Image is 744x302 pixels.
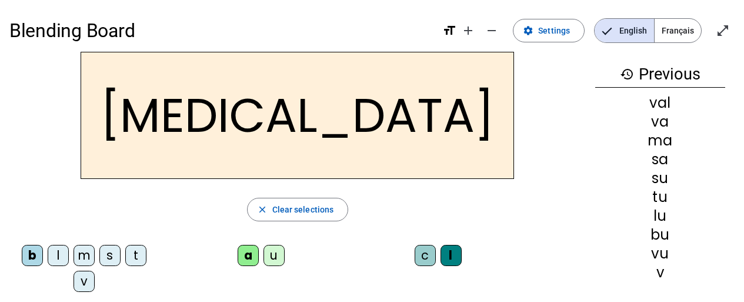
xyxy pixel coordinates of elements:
div: ma [595,134,725,148]
div: m [74,245,95,266]
div: b [22,245,43,266]
div: sa [595,152,725,167]
mat-icon: add [461,24,475,38]
div: l [441,245,462,266]
mat-icon: open_in_full [716,24,730,38]
span: Français [655,19,701,42]
mat-icon: history [620,67,634,81]
button: Increase font size [456,19,480,42]
span: Clear selections [272,203,334,217]
button: Decrease font size [480,19,503,42]
button: Clear selections [247,198,349,221]
div: u [263,245,285,266]
div: t [125,245,146,266]
div: a [238,245,259,266]
button: Enter full screen [711,19,735,42]
div: va [595,115,725,129]
div: v [595,266,725,280]
mat-icon: close [257,204,268,215]
div: bu [595,228,725,242]
mat-button-toggle-group: Language selection [594,18,702,43]
div: val [595,96,725,110]
button: Settings [513,19,585,42]
h1: Blending Board [9,12,433,49]
div: c [415,245,436,266]
div: tu [595,190,725,204]
div: s [99,245,121,266]
div: l [48,245,69,266]
mat-icon: settings [523,25,533,36]
div: v [74,271,95,292]
div: su [595,171,725,185]
div: vu [595,247,725,261]
div: lu [595,209,725,223]
span: Settings [538,24,570,38]
mat-icon: format_size [442,24,456,38]
mat-icon: remove [485,24,499,38]
h2: [MEDICAL_DATA] [81,52,514,179]
span: English [595,19,654,42]
h3: Previous [595,61,725,88]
